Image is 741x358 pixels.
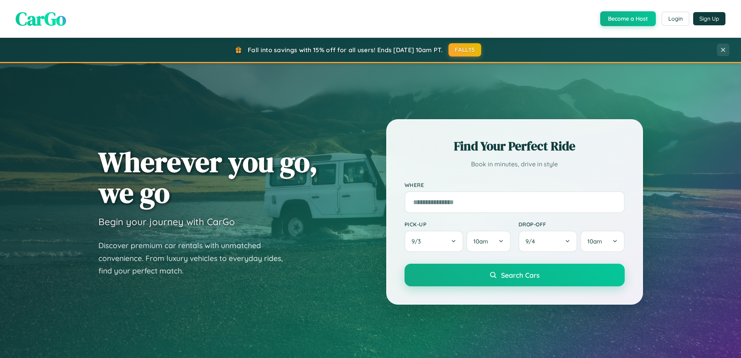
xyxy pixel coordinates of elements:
[662,12,689,26] button: Login
[693,12,725,25] button: Sign Up
[473,238,488,245] span: 10am
[580,231,624,252] button: 10am
[16,6,66,32] span: CarGo
[248,46,443,54] span: Fall into savings with 15% off for all users! Ends [DATE] 10am PT.
[519,221,625,227] label: Drop-off
[98,216,235,227] h3: Begin your journey with CarGo
[405,138,625,155] h2: Find Your Perfect Ride
[526,238,539,245] span: 9 / 4
[405,231,464,252] button: 9/3
[412,238,425,245] span: 9 / 3
[405,264,625,286] button: Search Cars
[587,238,602,245] span: 10am
[405,182,625,188] label: Where
[405,221,511,227] label: Pick-up
[600,11,656,26] button: Become a Host
[519,231,578,252] button: 9/4
[405,159,625,170] p: Book in minutes, drive in style
[98,239,293,277] p: Discover premium car rentals with unmatched convenience. From luxury vehicles to everyday rides, ...
[501,271,540,279] span: Search Cars
[466,231,510,252] button: 10am
[448,43,481,56] button: FALL15
[98,146,318,208] h1: Wherever you go, we go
